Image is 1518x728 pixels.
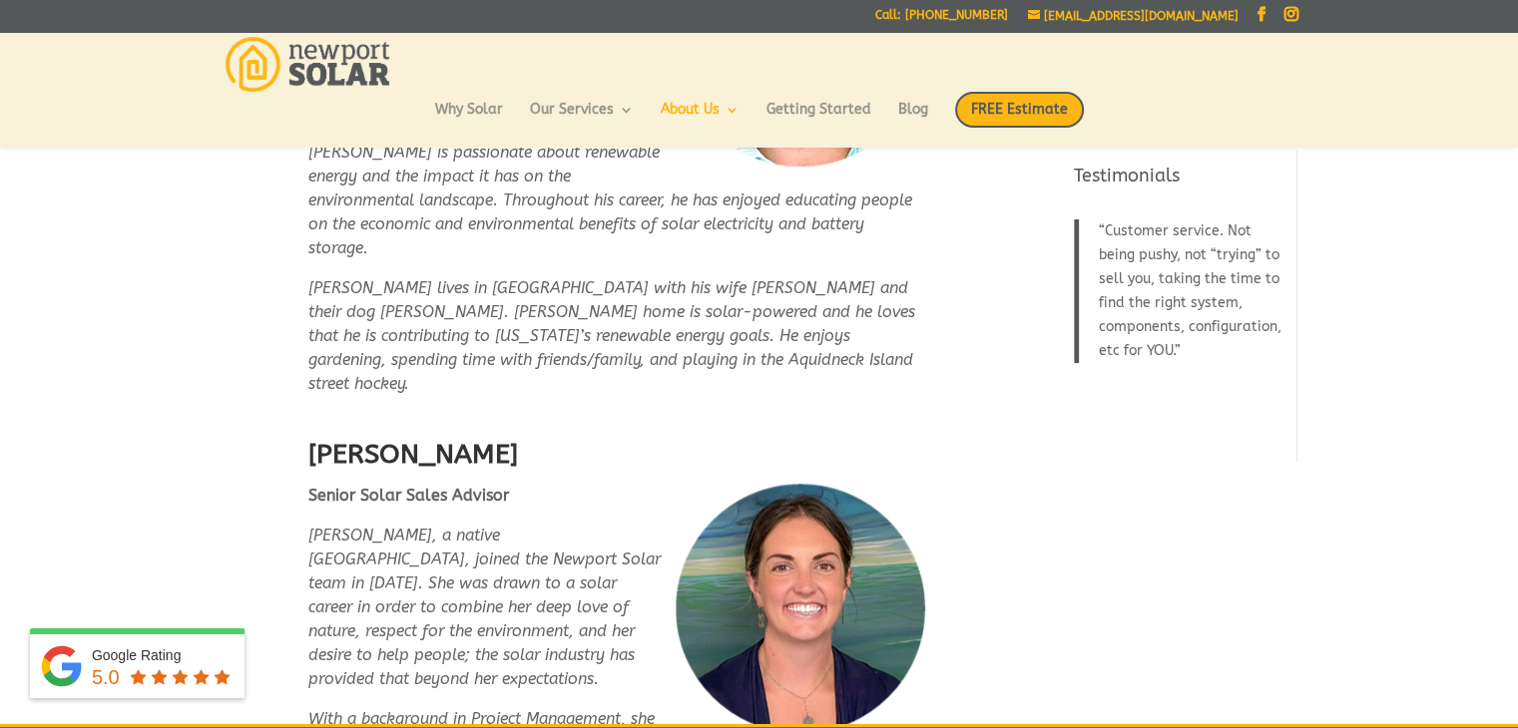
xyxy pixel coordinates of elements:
strong: Senior Solar Sales Advisor [308,486,509,505]
a: Call: [PHONE_NUMBER] [875,9,1008,30]
a: FREE Estimate [955,92,1084,148]
a: [EMAIL_ADDRESS][DOMAIN_NAME] [1028,9,1239,23]
div: Google Rating [92,645,235,665]
h4: Testimonials [1074,164,1284,198]
span: 5.0 [92,666,120,688]
blockquote: Customer service. Not being pushy, not “trying” to sell you, taking the time to find the right sy... [1074,219,1285,363]
a: Blog [898,103,928,137]
span: [PERSON_NAME], a native [GEOGRAPHIC_DATA], joined the Newport Solar team in [DATE]. She was drawn... [308,526,661,688]
a: Why Solar [435,103,503,137]
img: Newport Solar | Solar Energy Optimized. [226,37,390,92]
em: [PERSON_NAME] is passionate about renewable energy and the impact it has on the environmental lan... [308,143,912,257]
strong: [PERSON_NAME] [308,438,518,470]
a: About Us [661,103,740,137]
span: FREE Estimate [955,92,1084,128]
em: [PERSON_NAME] lives in [GEOGRAPHIC_DATA] with his wife [PERSON_NAME] and their dog [PERSON_NAME].... [308,278,915,393]
a: Our Services [530,103,634,137]
a: Getting Started [766,103,871,137]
